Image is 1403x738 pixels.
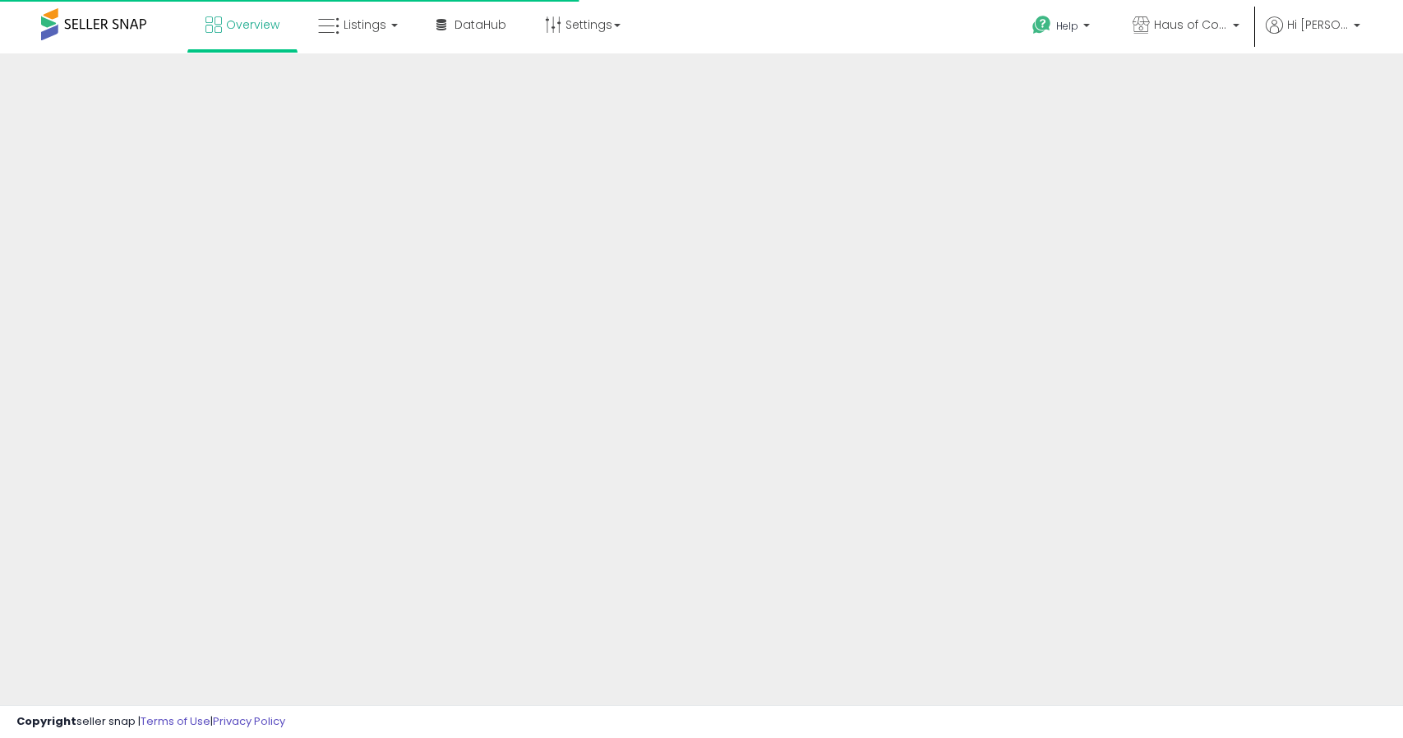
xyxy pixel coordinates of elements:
[141,713,210,729] a: Terms of Use
[213,713,285,729] a: Privacy Policy
[1056,19,1078,33] span: Help
[1266,16,1360,53] a: Hi [PERSON_NAME]
[455,16,506,33] span: DataHub
[1019,2,1106,53] a: Help
[1287,16,1349,33] span: Hi [PERSON_NAME]
[16,713,76,729] strong: Copyright
[226,16,279,33] span: Overview
[16,714,285,730] div: seller snap | |
[1031,15,1052,35] i: Get Help
[1154,16,1228,33] span: Haus of Commerce
[344,16,386,33] span: Listings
